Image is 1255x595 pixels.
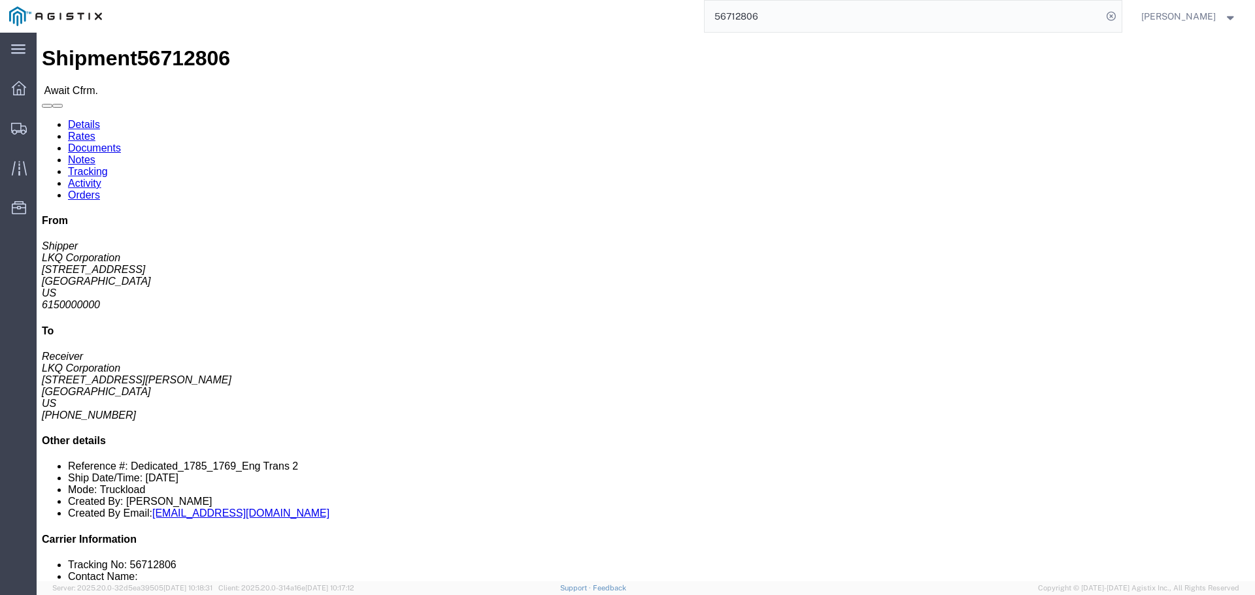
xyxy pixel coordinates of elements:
button: [PERSON_NAME] [1141,8,1237,24]
span: Server: 2025.20.0-32d5ea39505 [52,584,212,592]
iframe: FS Legacy Container [37,33,1255,581]
span: [DATE] 10:17:12 [305,584,354,592]
img: logo [9,7,102,26]
a: Support [560,584,593,592]
a: Feedback [593,584,626,592]
span: [DATE] 10:18:31 [163,584,212,592]
input: Search for shipment number, reference number [705,1,1102,32]
span: Douglas Harris [1141,9,1216,24]
span: Client: 2025.20.0-314a16e [218,584,354,592]
span: Copyright © [DATE]-[DATE] Agistix Inc., All Rights Reserved [1038,583,1239,594]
